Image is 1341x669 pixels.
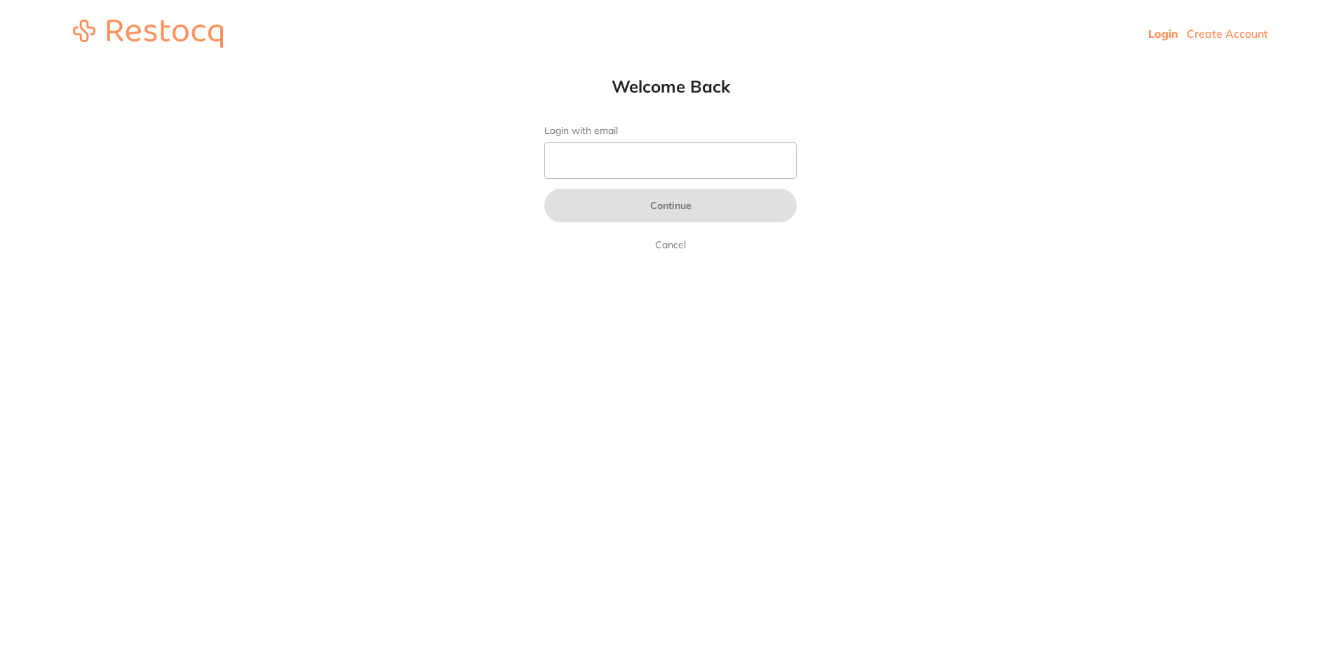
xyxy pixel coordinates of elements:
[1148,27,1178,41] a: Login
[544,189,797,222] button: Continue
[1187,27,1268,41] a: Create Account
[516,76,825,97] h1: Welcome Back
[73,20,223,48] img: restocq_logo.svg
[652,236,689,253] a: Cancel
[544,125,797,137] label: Login with email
